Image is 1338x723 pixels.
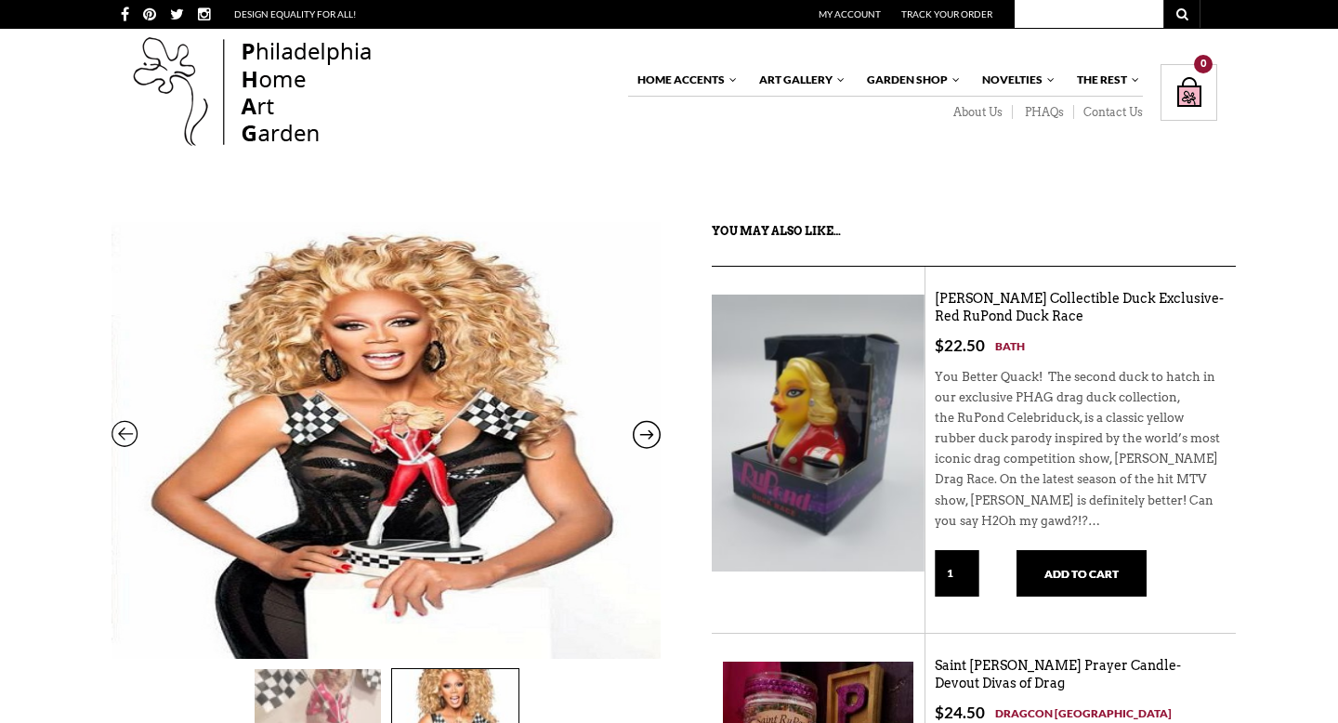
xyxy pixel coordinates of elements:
a: Contact Us [1074,105,1143,120]
strong: You may also like… [712,224,841,238]
a: Art Gallery [750,64,846,96]
a: Novelties [973,64,1056,96]
a: Track Your Order [901,8,992,20]
bdi: 22.50 [935,335,985,355]
a: Bath [995,336,1025,356]
span: $ [935,703,944,722]
a: The Rest [1068,64,1141,96]
a: About Us [941,105,1013,120]
input: Qty [935,550,979,597]
a: My Account [819,8,881,20]
div: You Better Quack! The second duck to hatch in our exclusive PHAG drag duck collection, the RuPond... [935,356,1226,550]
bdi: 24.50 [935,703,985,722]
button: Add to cart [1017,550,1147,597]
div: 0 [1194,55,1213,73]
a: PHAQs [1013,105,1074,120]
a: Saint [PERSON_NAME] Prayer Candle- Devout Divas of Drag [935,658,1181,692]
a: [PERSON_NAME] Collectible Duck Exclusive- Red RuPond Duck Race [935,291,1224,325]
a: Garden Shop [858,64,962,96]
a: DragCon [GEOGRAPHIC_DATA] [995,703,1172,723]
a: Home Accents [628,64,739,96]
span: $ [935,335,944,355]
